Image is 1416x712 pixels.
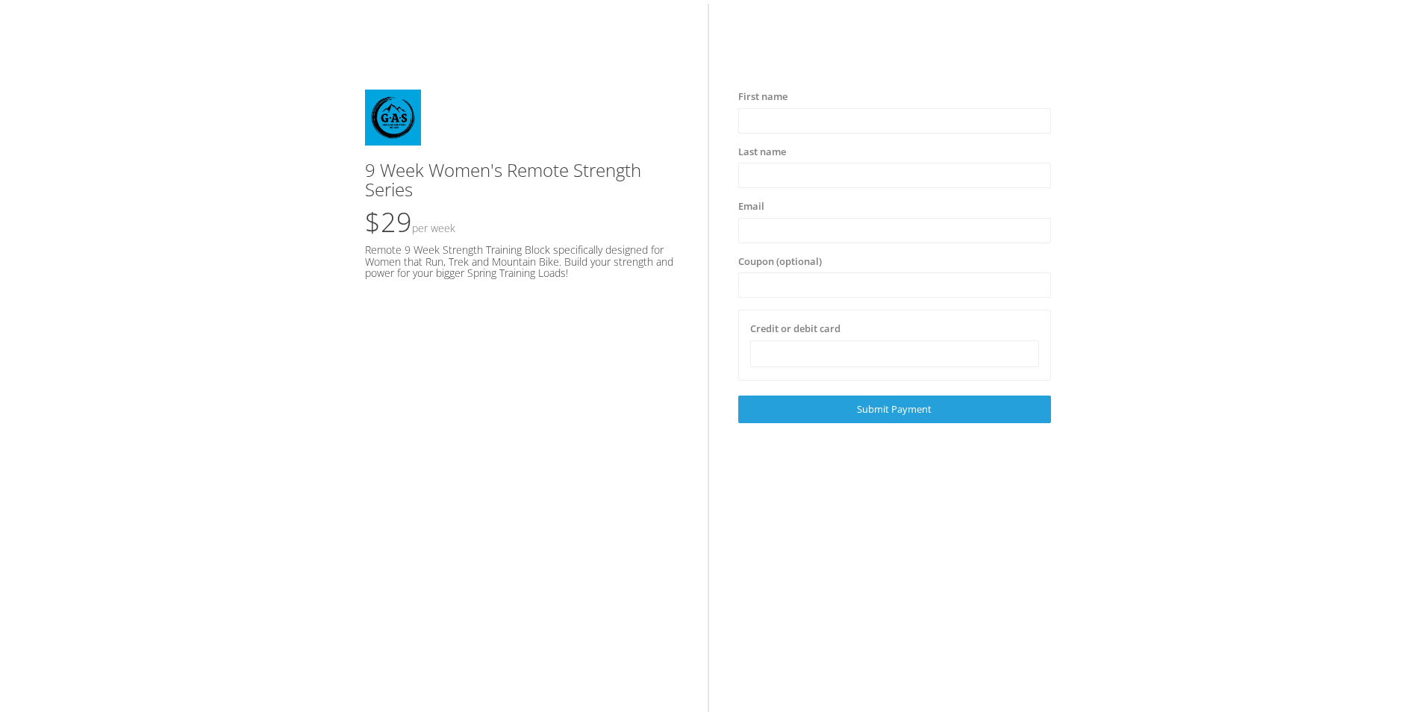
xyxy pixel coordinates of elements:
[750,322,840,337] label: Credit or debit card
[412,221,455,235] small: Per Week
[365,160,678,200] h3: 9 Week Women's Remote Strength Series
[857,402,932,416] span: Submit Payment
[365,90,421,146] img: RGB-blackonblue.jpg
[365,204,455,240] span: $29
[738,90,787,104] label: First name
[738,145,786,160] label: Last name
[738,254,822,269] label: Coupon (optional)
[738,199,764,214] label: Email
[760,347,1029,360] iframe: Secure card payment input frame
[365,244,678,278] h5: Remote 9 Week Strength Training Block specifically designed for Women that Run, Trek and Mountain...
[738,396,1051,423] a: Submit Payment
